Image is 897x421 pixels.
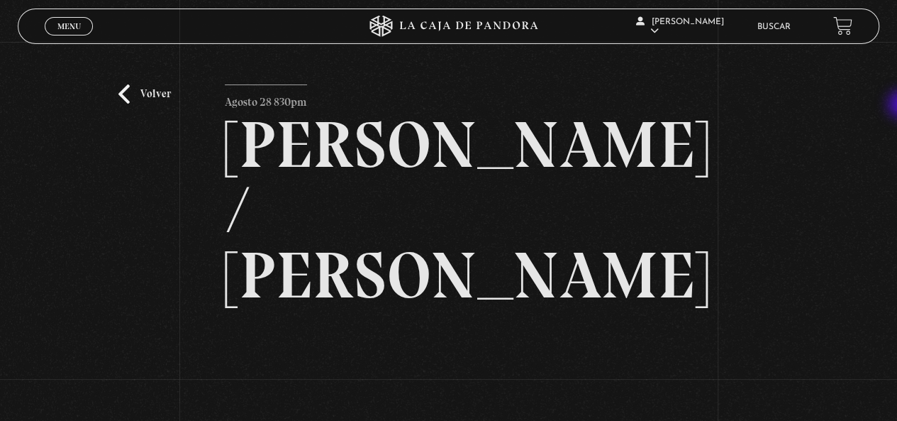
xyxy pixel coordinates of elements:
p: Agosto 28 830pm [225,84,307,113]
span: Cerrar [52,34,86,44]
a: View your shopping cart [833,16,852,35]
span: [PERSON_NAME] [636,18,724,35]
span: Menu [57,22,81,31]
h2: [PERSON_NAME] / [PERSON_NAME] [225,112,672,308]
a: Volver [118,84,171,104]
a: Buscar [757,23,791,31]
